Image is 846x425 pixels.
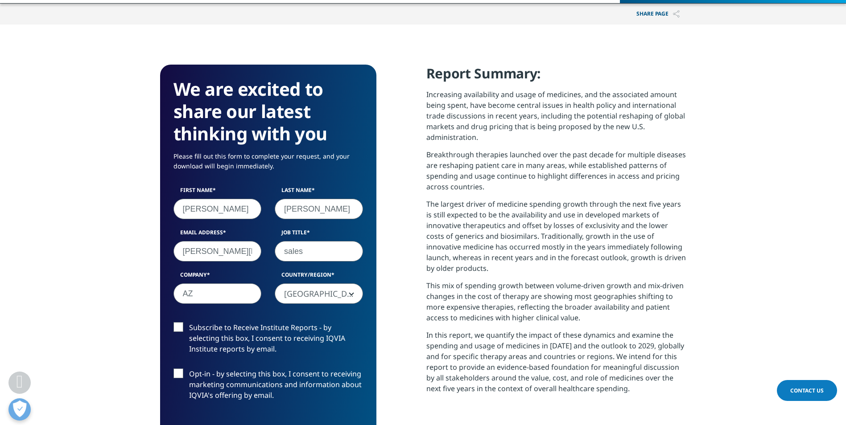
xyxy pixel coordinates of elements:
[790,387,824,394] span: Contact Us
[8,398,31,421] button: Open Preferences
[275,229,363,241] label: Job Title
[173,151,363,178] p: Please fill out this form to complete your request, and your download will begin immediately.
[426,280,686,330] p: This mix of spending growth between volume-driven growth and mix-driven changes in the cost of th...
[426,149,686,199] p: Breakthrough therapies launched over the past decade for multiple diseases are reshaping patient ...
[275,186,363,199] label: Last Name
[426,330,686,400] p: In this report, we quantify the impact of these dynamics and examine the spending and usage of me...
[673,10,680,18] img: Share PAGE
[777,380,837,401] a: Contact Us
[275,271,363,283] label: Country/Region
[173,186,262,199] label: First Name
[173,78,363,145] h3: We are excited to share our latest thinking with you
[173,271,262,283] label: Company
[630,4,686,25] p: Share PAGE
[426,89,686,149] p: Increasing availability and usage of medicines, and the associated amount being spent, have becom...
[173,368,363,405] label: Opt-in - by selecting this box, I consent to receiving marketing communications and information a...
[275,284,363,304] span: United States
[426,199,686,280] p: The largest driver of medicine spending growth through the next five years is still expected to b...
[630,4,686,25] button: Share PAGEShare PAGE
[173,322,363,359] label: Subscribe to Receive Institute Reports - by selecting this box, I consent to receiving IQVIA Inst...
[173,229,262,241] label: Email Address
[426,65,686,89] h4: Report Summary:
[275,283,363,304] span: United States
